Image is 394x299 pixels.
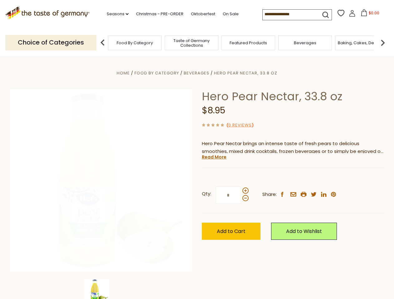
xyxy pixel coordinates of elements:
[191,11,215,17] a: Oktoberfest
[214,70,277,76] a: Hero Pear Nectar, 33.8 oz
[202,104,225,116] span: $8.95
[117,70,130,76] a: Home
[10,89,192,272] img: Hero Pear Nectar, 33.8 oz
[338,40,386,45] a: Baking, Cakes, Desserts
[262,191,277,198] span: Share:
[202,223,260,240] button: Add to Cart
[271,223,337,240] a: Add to Wishlist
[230,40,267,45] a: Featured Products
[294,40,316,45] a: Beverages
[377,36,389,49] img: next arrow
[217,228,246,235] span: Add to Cart
[216,187,241,204] input: Qty:
[202,89,384,103] h1: Hero Pear Nectar, 33.8 oz
[202,140,384,155] p: Hero Pear Nectar brings an intense taste of fresh pears to delicious smoothies, mixed drink cockt...
[136,11,183,17] a: Christmas - PRE-ORDER
[202,154,226,160] a: Read More
[184,70,209,76] a: Beverages
[134,70,179,76] a: Food By Category
[223,11,239,17] a: On Sale
[202,190,211,198] strong: Qty:
[357,9,383,19] button: $0.00
[96,36,109,49] img: previous arrow
[228,122,252,129] a: 0 Reviews
[369,10,379,16] span: $0.00
[5,35,96,50] p: Choice of Categories
[167,38,216,48] a: Taste of Germany Collections
[226,122,254,128] span: ( )
[107,11,129,17] a: Seasons
[117,40,153,45] a: Food By Category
